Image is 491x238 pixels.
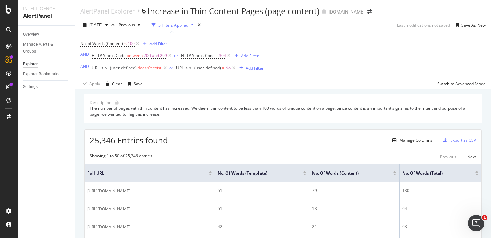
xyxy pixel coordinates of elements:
div: Manage Columns [399,137,432,143]
div: Save As New [461,22,486,28]
button: Manage Columns [390,136,432,144]
span: No. of Words (Template) [218,170,293,176]
span: 2025 Sep. 4th [89,22,103,28]
span: 304 [219,51,226,60]
span: < [124,41,127,46]
span: 1 [482,215,487,220]
span: Full URL [87,170,198,176]
span: doesn't exist [138,65,161,71]
a: Explorer Bookmarks [23,71,70,78]
a: AlertPanel Explorer [80,7,135,15]
div: Export as CSV [450,137,476,143]
span: HTTP Status Code [92,53,126,58]
button: Previous [440,153,456,161]
div: 5 Filters Applied [158,22,188,28]
span: No. of Words (Total) [402,170,465,176]
button: Next [467,153,476,161]
button: Switch to Advanced Mode [435,78,486,89]
div: Increase in Thin Content Pages (page content) [147,5,319,17]
span: vs [111,22,116,28]
div: Last modifications not saved [397,22,450,28]
button: Add Filter [140,39,167,48]
button: [DATE] [80,20,111,30]
button: Add Filter [232,52,259,60]
button: Save [125,78,143,89]
button: Previous [116,20,143,30]
span: 100 [128,39,135,48]
div: Intelligence [23,5,69,12]
div: times [196,22,202,28]
button: Apply [80,78,100,89]
span: Previous [116,22,135,28]
span: 25,346 Entries found [90,135,168,146]
div: arrow-right-arrow-left [367,9,372,14]
button: or [174,52,178,59]
span: [URL][DOMAIN_NAME] [87,206,130,212]
div: Showing 1 to 50 of 25,346 entries [90,153,152,161]
div: 51 [218,206,306,212]
div: Next [467,154,476,160]
div: Apply [89,81,100,87]
span: No [225,63,231,73]
span: [URL][DOMAIN_NAME] [87,188,130,194]
div: Overview [23,31,39,38]
button: or [169,64,173,71]
div: Clear [112,81,122,87]
button: AND [80,63,89,70]
div: [DOMAIN_NAME] [329,8,365,15]
span: [URL][DOMAIN_NAME] [87,223,130,230]
div: AlertPanel [23,12,69,20]
span: between [127,53,143,58]
div: Add Filter [246,65,264,71]
span: No. of Words (Content) [312,170,383,176]
span: No. of Words (Content) [80,41,123,46]
div: 21 [312,223,397,230]
div: or [169,65,173,71]
span: URL is p+ (user-defined) [176,65,221,71]
span: 200 and 299 [144,51,167,60]
div: 13 [312,206,397,212]
div: Previous [440,154,456,160]
div: Description: [90,100,112,105]
div: Add Filter [149,41,167,47]
span: HTTP Status Code [181,53,215,58]
div: Explorer Bookmarks [23,71,59,78]
div: 79 [312,188,397,194]
div: Switch to Advanced Mode [437,81,486,87]
div: Manage Alerts & Groups [23,41,63,55]
div: 51 [218,188,306,194]
button: Add Filter [237,64,264,72]
span: URL is p+ (user-defined) [92,65,137,71]
div: Save [134,81,143,87]
button: Save As New [453,20,486,30]
a: Settings [23,83,70,90]
button: AND [80,51,89,57]
div: AND [80,63,89,69]
div: 64 [402,206,479,212]
div: 63 [402,223,479,230]
iframe: Intercom live chat [468,215,484,231]
div: Explorer [23,61,38,68]
a: Explorer [23,61,70,68]
button: Clear [103,78,122,89]
div: or [174,53,178,58]
button: 5 Filters Applied [149,20,196,30]
span: = [216,53,218,58]
button: Export as CSV [441,135,476,146]
div: Add Filter [241,53,259,59]
span: = [222,65,224,71]
a: Overview [23,31,70,38]
div: 42 [218,223,306,230]
div: 130 [402,188,479,194]
div: The number of pages with thin content has increased. We deem thin content to be less than 100 wor... [90,105,476,117]
div: Settings [23,83,38,90]
a: Manage Alerts & Groups [23,41,70,55]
